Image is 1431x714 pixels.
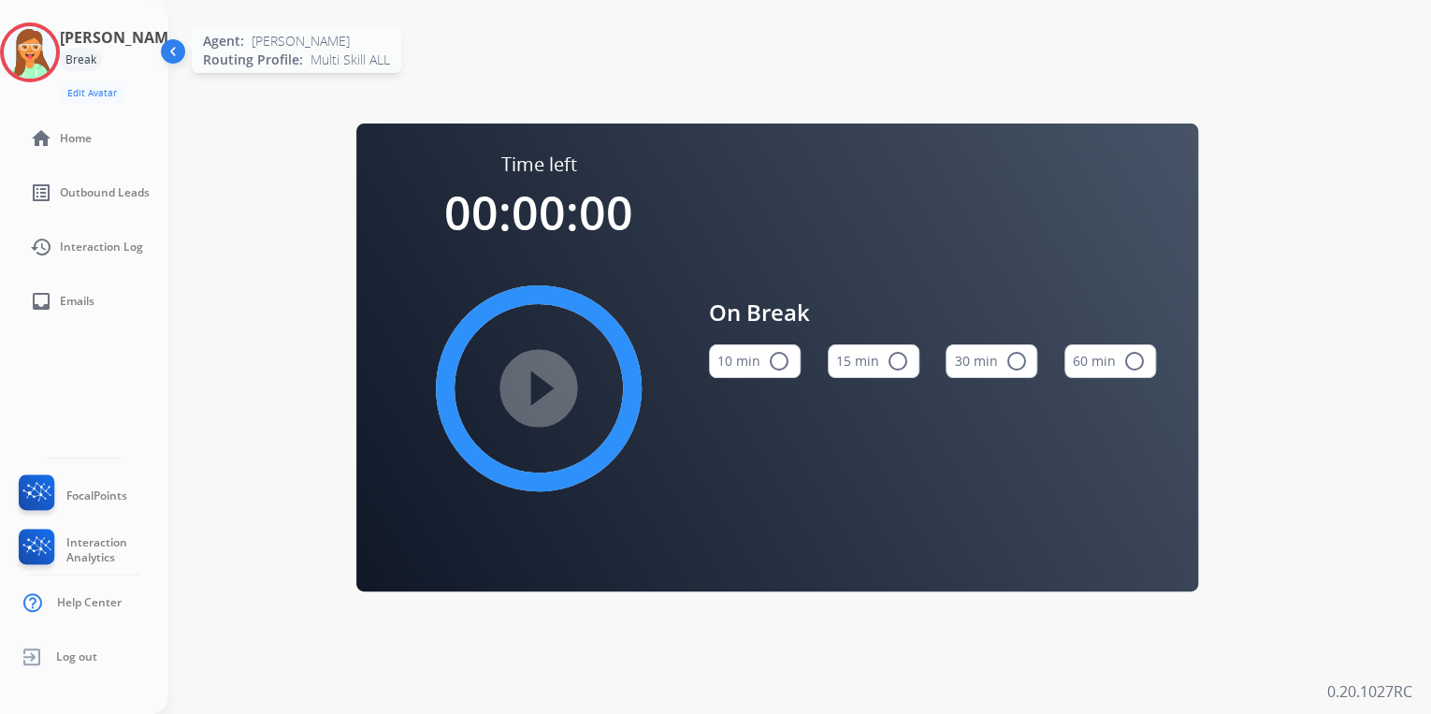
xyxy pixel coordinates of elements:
[30,290,52,313] mat-icon: inbox
[1123,350,1146,372] mat-icon: radio_button_unchecked
[15,529,168,572] a: Interaction Analytics
[828,344,919,378] button: 15 min
[56,649,97,664] span: Log out
[15,474,127,517] a: FocalPoints
[768,350,790,372] mat-icon: radio_button_unchecked
[501,152,577,178] span: Time left
[946,344,1037,378] button: 30 min
[60,82,124,104] button: Edit Avatar
[444,181,633,244] span: 00:00:00
[60,185,150,200] span: Outbound Leads
[887,350,909,372] mat-icon: radio_button_unchecked
[1064,344,1156,378] button: 60 min
[60,26,181,49] h3: [PERSON_NAME]
[4,26,56,79] img: avatar
[1005,350,1027,372] mat-icon: radio_button_unchecked
[1327,680,1412,703] p: 0.20.1027RC
[203,51,303,69] span: Routing Profile:
[203,32,244,51] span: Agent:
[66,535,168,565] span: Interaction Analytics
[311,51,390,69] span: Multi Skill ALL
[60,240,143,255] span: Interaction Log
[30,182,52,204] mat-icon: list_alt
[709,296,1156,329] span: On Break
[60,131,92,146] span: Home
[30,236,52,258] mat-icon: history
[60,49,102,71] div: Break
[60,294,94,309] span: Emails
[252,32,350,51] span: [PERSON_NAME]
[709,344,801,378] button: 10 min
[57,595,122,610] span: Help Center
[30,127,52,150] mat-icon: home
[66,488,127,503] span: FocalPoints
